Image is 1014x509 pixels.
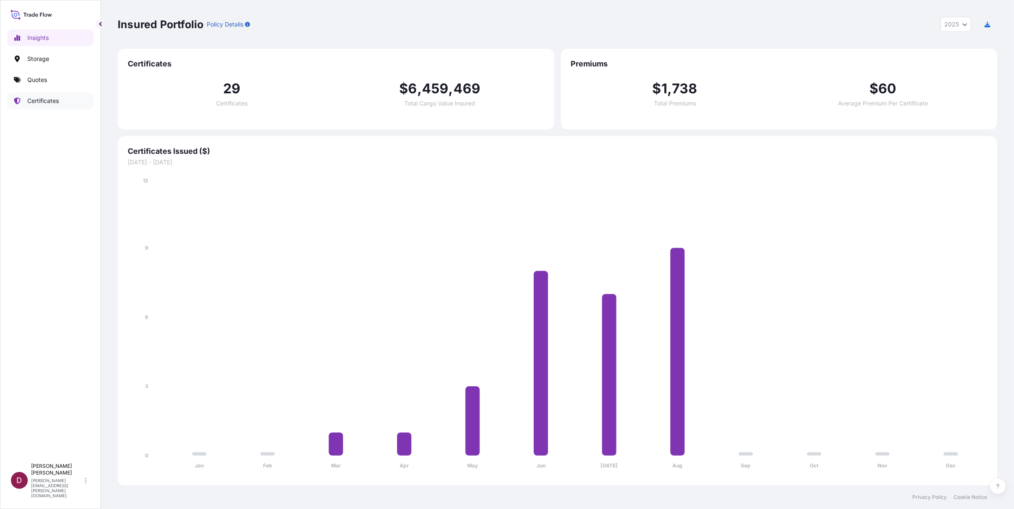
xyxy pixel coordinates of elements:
[216,100,248,106] span: Certificates
[453,82,481,95] span: 469
[223,82,240,95] span: 29
[869,82,878,95] span: $
[7,29,94,46] a: Insights
[667,82,672,95] span: ,
[654,100,696,106] span: Total Premiums
[878,82,896,95] span: 60
[145,314,148,320] tspan: 6
[838,100,928,106] span: Average Premium Per Certificate
[7,71,94,88] a: Quotes
[128,146,987,156] span: Certificates Issued ($)
[404,100,475,106] span: Total Cargo Value Insured
[672,463,682,469] tspan: Aug
[27,76,47,84] p: Quotes
[422,82,449,95] span: 459
[953,494,987,501] a: Cookie Notice
[399,82,408,95] span: $
[661,82,667,95] span: 1
[145,383,148,390] tspan: 3
[7,92,94,109] a: Certificates
[672,82,698,95] span: 738
[128,59,544,69] span: Certificates
[331,463,341,469] tspan: Mar
[207,20,243,29] p: Policy Details
[653,82,661,95] span: $
[467,463,478,469] tspan: May
[944,20,959,29] span: 2025
[27,34,49,42] p: Insights
[537,463,545,469] tspan: Jun
[128,158,987,166] span: [DATE] - [DATE]
[27,55,49,63] p: Storage
[571,59,988,69] span: Premiums
[741,463,751,469] tspan: Sep
[878,463,888,469] tspan: Nov
[417,82,422,95] span: ,
[27,97,59,105] p: Certificates
[7,50,94,67] a: Storage
[400,463,409,469] tspan: Apr
[600,463,618,469] tspan: [DATE]
[145,245,148,251] tspan: 9
[118,18,203,31] p: Insured Portfolio
[912,494,947,501] a: Privacy Policy
[946,463,956,469] tspan: Dec
[143,177,148,184] tspan: 12
[940,17,971,32] button: Year Selector
[17,476,22,485] span: D
[449,82,453,95] span: ,
[408,82,417,95] span: 6
[31,478,83,498] p: [PERSON_NAME][EMAIL_ADDRESS][PERSON_NAME][DOMAIN_NAME]
[145,452,148,459] tspan: 0
[31,463,83,476] p: [PERSON_NAME] [PERSON_NAME]
[195,463,204,469] tspan: Jan
[263,463,272,469] tspan: Feb
[810,463,819,469] tspan: Oct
